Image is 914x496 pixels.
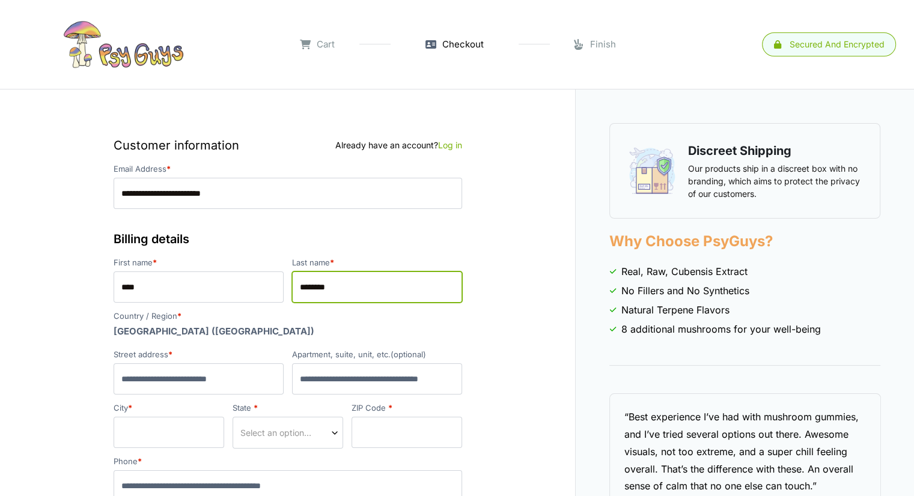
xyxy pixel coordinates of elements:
a: Log in [438,140,462,150]
span: Select an option… [240,426,311,439]
label: State [233,404,343,412]
span: Natural Terpene Flavors [621,303,730,317]
label: Apartment, suite, unit, etc. [292,351,462,358]
span: Finish [590,38,616,52]
label: ZIP Code [352,404,462,412]
strong: Why Choose PsyGuys? [609,232,773,250]
a: Secured and encrypted [762,32,896,56]
label: Phone [114,458,462,465]
a: Cart [300,38,335,52]
span: Checkout [442,38,484,52]
label: Country / Region [114,312,462,320]
h3: Customer information [114,136,462,154]
strong: [GEOGRAPHIC_DATA] ([GEOGRAPHIC_DATA]) [114,325,314,337]
span: Real, Raw, Cubensis Extract [621,264,748,279]
label: First name [114,259,284,267]
span: (optional) [391,349,426,359]
span: 8 additional mushrooms for your well-being [621,322,821,336]
label: Last name [292,259,462,267]
div: Secured and encrypted [790,40,885,49]
h3: Billing details [114,230,462,248]
label: Email Address [114,165,462,173]
span: No Fillers and No Synthetics [621,283,749,298]
strong: Discreet Shipping [688,144,791,158]
div: Already have an account? [335,139,462,151]
div: “Best experience I’ve had with mushroom gummies, and I’ve tried several options out there. Awesom... [624,408,866,495]
label: City [114,404,224,412]
label: Street address [114,351,284,358]
p: Our products ship in a discreet box with no branding, which aims to protect the privacy of our cu... [688,162,862,200]
span: State [233,417,343,449]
